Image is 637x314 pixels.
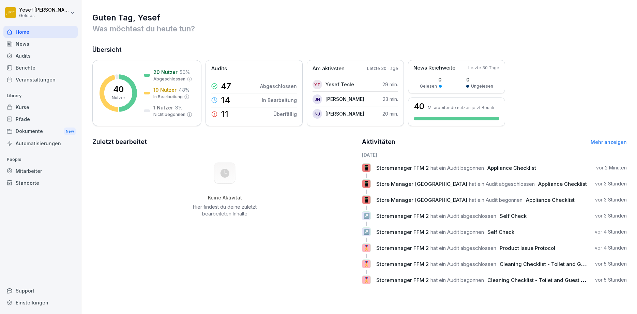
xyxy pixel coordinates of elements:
[313,65,345,73] p: Am aktivsten
[325,95,364,103] p: [PERSON_NAME]
[3,62,78,74] a: Berichte
[92,45,627,55] h2: Übersicht
[595,276,627,283] p: vor 5 Stunden
[153,94,183,100] p: In Bearbeitung
[180,69,190,76] p: 50 %
[466,76,493,83] p: 0
[179,86,189,93] p: 48 %
[500,261,605,267] span: Cleaning Checklist - Toilet and Guest Area
[273,110,297,118] p: Überfällig
[414,102,424,110] h3: 40
[191,195,259,201] h5: Keine Aktivität
[363,195,370,205] p: 📱
[3,177,78,189] a: Standorte
[487,165,536,171] span: Appliance Checklist
[596,164,627,171] p: vor 2 Minuten
[221,96,230,104] p: 14
[430,165,484,171] span: hat ein Audit begonnen
[595,260,627,267] p: vor 5 Stunden
[595,212,627,219] p: vor 3 Stunden
[376,277,429,283] span: Storemanager FFM 2
[153,104,173,111] p: 1 Nutzer
[112,95,125,101] p: Nutzer
[3,74,78,86] a: Veranstaltungen
[363,211,370,221] p: ↗️
[325,110,364,117] p: [PERSON_NAME]
[363,163,370,173] p: 📱
[64,128,76,135] div: New
[92,137,357,147] h2: Zuletzt bearbeitet
[430,277,484,283] span: hat ein Audit begonnen
[175,104,183,111] p: 3 %
[468,65,499,71] p: Letzte 30 Tage
[3,113,78,125] div: Pfade
[362,151,627,159] h6: [DATE]
[363,259,370,269] p: 🎖️
[221,82,231,90] p: 47
[3,26,78,38] a: Home
[487,277,592,283] span: Cleaning Checklist - Toilet and Guest Area
[428,105,494,110] p: Mitarbeitende nutzen jetzt Bounti
[469,197,522,203] span: hat ein Audit begonnen
[3,101,78,113] a: Kurse
[430,213,496,219] span: hat ein Audit abgeschlossen
[113,85,124,93] p: 40
[325,81,354,88] p: Yesef Tecle
[92,23,627,34] p: Was möchtest du heute tun?
[420,83,437,89] p: Gelesen
[313,80,322,89] div: YT
[376,213,429,219] span: Storemanager FFM 2
[420,76,442,83] p: 0
[538,181,587,187] span: Appliance Checklist
[362,137,395,147] h2: Aktivitäten
[487,229,514,235] span: Self Check
[469,181,535,187] span: hat ein Audit abgeschlossen
[376,245,429,251] span: Storemanager FFM 2
[363,243,370,253] p: 🎖️
[153,69,178,76] p: 20 Nutzer
[3,297,78,309] a: Einstellungen
[595,228,627,235] p: vor 4 Stunden
[3,165,78,177] a: Mitarbeiter
[262,96,297,104] p: In Bearbeitung
[313,94,322,104] div: JN
[153,86,177,93] p: 19 Nutzer
[191,204,259,217] p: Hier findest du deine zuletzt bearbeiteten Inhalte
[471,83,493,89] p: Ungelesen
[430,229,484,235] span: hat ein Audit begonnen
[500,245,555,251] span: Product Issue Protocol
[430,245,496,251] span: hat ein Audit abgeschlossen
[3,50,78,62] a: Audits
[363,179,370,189] p: 📱
[3,137,78,149] a: Automatisierungen
[3,125,78,138] a: DokumenteNew
[591,139,627,145] a: Mehr anzeigen
[376,181,467,187] span: Store Manager [GEOGRAPHIC_DATA]
[376,261,429,267] span: Storemanager FFM 2
[3,90,78,101] p: Library
[363,275,370,285] p: 🎖️
[19,13,69,18] p: Goldies
[595,196,627,203] p: vor 3 Stunden
[595,244,627,251] p: vor 4 Stunden
[19,7,69,13] p: Yesef [PERSON_NAME]
[413,64,455,72] p: News Reichweite
[211,65,227,73] p: Audits
[3,285,78,297] div: Support
[221,110,228,118] p: 11
[260,83,297,90] p: Abgeschlossen
[153,76,185,82] p: Abgeschlossen
[376,165,429,171] span: Storemanager FFM 2
[363,227,370,237] p: ↗️
[382,81,398,88] p: 29 min.
[376,229,429,235] span: Storemanager FFM 2
[367,65,398,72] p: Letzte 30 Tage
